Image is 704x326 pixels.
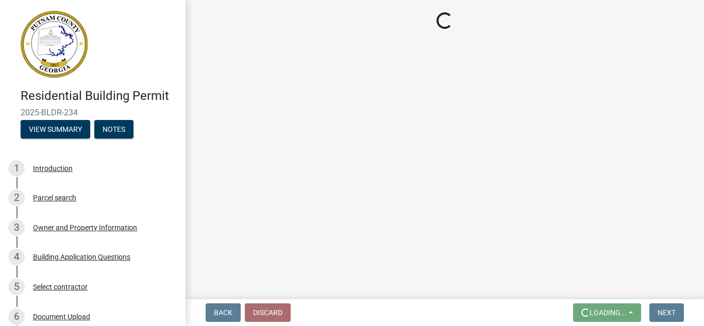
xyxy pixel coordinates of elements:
button: Next [649,303,684,322]
span: Back [214,308,232,317]
wm-modal-confirm: Summary [21,126,90,134]
div: 4 [8,249,25,265]
div: 6 [8,308,25,325]
span: 2025-BLDR-234 [21,108,165,117]
div: 1 [8,160,25,177]
button: Loading... [573,303,641,322]
img: Putnam County, Georgia [21,11,88,78]
div: Select contractor [33,283,88,290]
button: Discard [245,303,291,322]
span: Next [658,308,676,317]
h4: Residential Building Permit [21,89,177,104]
wm-modal-confirm: Notes [94,126,133,134]
div: 5 [8,279,25,295]
button: Back [206,303,241,322]
div: Parcel search [33,194,76,201]
button: Notes [94,120,133,139]
div: 2 [8,190,25,206]
div: Building Application Questions [33,253,130,261]
div: Owner and Property Information [33,224,137,231]
div: 3 [8,219,25,236]
button: View Summary [21,120,90,139]
div: Introduction [33,165,73,172]
div: Document Upload [33,313,90,320]
span: Loading... [590,308,627,317]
